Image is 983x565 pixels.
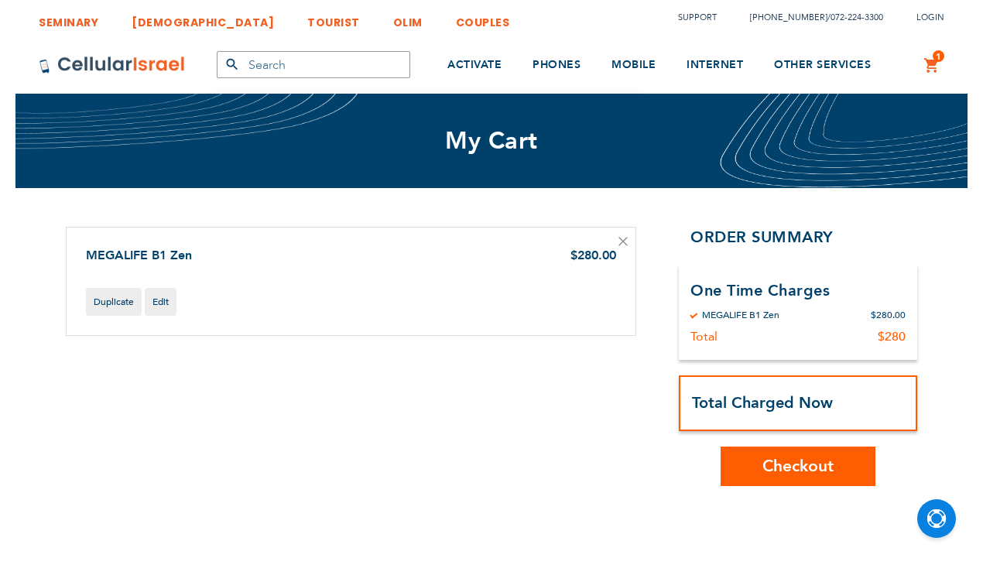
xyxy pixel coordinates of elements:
button: Checkout [721,447,875,486]
a: ACTIVATE [447,36,502,94]
span: Duplicate [94,296,134,308]
a: MOBILE [611,36,656,94]
a: SEMINARY [39,4,98,33]
span: My Cart [445,125,538,157]
strong: Total Charged Now [692,392,833,413]
a: MEGALIFE B1 Zen [86,247,192,264]
a: OTHER SERVICES [774,36,871,94]
h2: Order Summary [679,227,917,249]
input: Search [217,51,410,78]
a: PHONES [533,36,581,94]
span: ACTIVATE [447,57,502,72]
a: Support [678,12,717,23]
span: INTERNET [687,57,743,72]
div: $280 [878,329,906,344]
span: Edit [152,296,169,308]
a: Edit [145,288,176,316]
h3: One Time Charges [690,280,906,301]
a: [PHONE_NUMBER] [750,12,827,23]
li: / [735,6,883,29]
span: Login [916,12,944,23]
div: $280.00 [871,309,906,321]
div: MEGALIFE B1 Zen [702,309,779,321]
a: COUPLES [456,4,510,33]
div: Total [690,329,718,344]
a: [DEMOGRAPHIC_DATA] [132,4,274,33]
a: 072-224-3300 [831,12,883,23]
a: TOURIST [307,4,360,33]
span: PHONES [533,57,581,72]
img: Cellular Israel Logo [39,56,186,74]
span: 1 [936,50,941,63]
span: $280.00 [570,247,616,264]
a: Duplicate [86,288,142,316]
a: OLIM [393,4,423,33]
span: Checkout [762,455,834,478]
span: MOBILE [611,57,656,72]
span: OTHER SERVICES [774,57,871,72]
a: INTERNET [687,36,743,94]
a: 1 [923,56,940,75]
